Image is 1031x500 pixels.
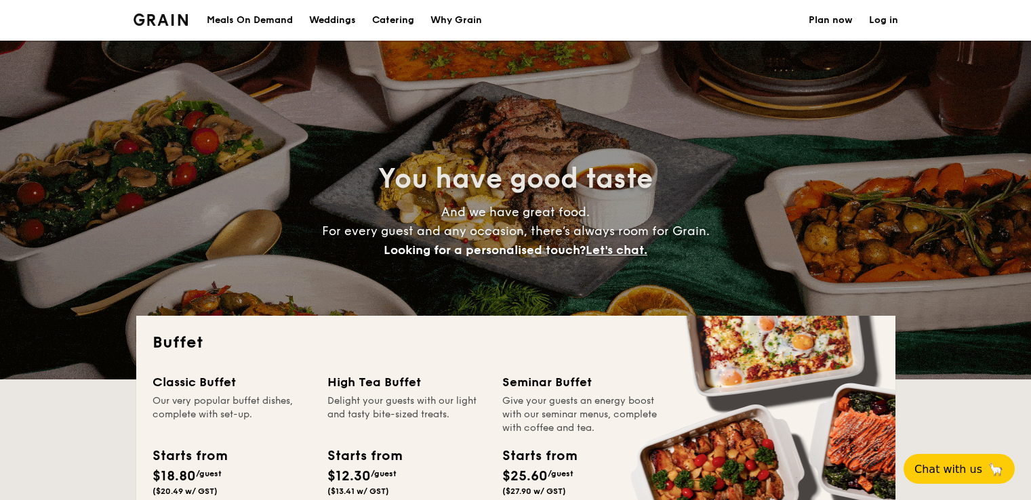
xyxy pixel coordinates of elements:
span: $18.80 [153,468,196,484]
span: /guest [548,469,573,478]
div: Starts from [502,446,576,466]
div: Starts from [153,446,226,466]
span: $25.60 [502,468,548,484]
span: 🦙 [988,461,1004,477]
span: ($20.49 w/ GST) [153,486,218,496]
a: Logotype [134,14,188,26]
span: ($27.90 w/ GST) [502,486,566,496]
span: Chat with us [914,463,982,476]
span: /guest [196,469,222,478]
div: Seminar Buffet [502,373,661,392]
span: You have good taste [378,163,653,195]
span: $12.30 [327,468,371,484]
span: And we have great food. For every guest and any occasion, there’s always room for Grain. [322,205,710,257]
img: Grain [134,14,188,26]
div: Delight your guests with our light and tasty bite-sized treats. [327,394,486,435]
div: High Tea Buffet [327,373,486,392]
span: Looking for a personalised touch? [384,243,586,257]
div: Classic Buffet [153,373,311,392]
h2: Buffet [153,332,879,354]
div: Our very popular buffet dishes, complete with set-up. [153,394,311,435]
div: Give your guests an energy boost with our seminar menus, complete with coffee and tea. [502,394,661,435]
span: ($13.41 w/ GST) [327,486,389,496]
button: Chat with us🦙 [904,454,1015,484]
div: Starts from [327,446,401,466]
span: /guest [371,469,397,478]
span: Let's chat. [586,243,647,257]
